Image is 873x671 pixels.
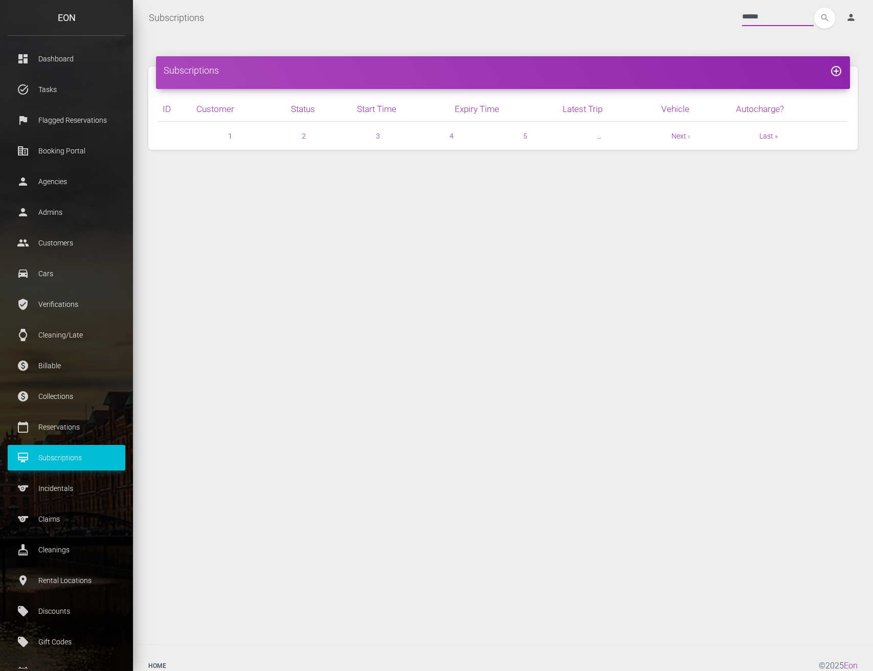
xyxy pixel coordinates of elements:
a: paid Billable [8,353,125,378]
a: card_membership Subscriptions [8,445,125,471]
th: Customer [192,97,287,122]
a: drive_eta Cars [8,261,125,286]
a: cleaning_services Cleanings [8,537,125,563]
a: Last » [759,132,778,140]
th: Vehicle [657,97,732,122]
p: Flagged Reservations [15,113,118,128]
a: local_offer Gift Codes [8,629,125,655]
p: Gift Codes [15,634,118,650]
p: Verifications [15,297,118,312]
h4: Subscriptions [164,64,842,77]
p: Cleanings [15,542,118,557]
a: sports Incidentals [8,476,125,501]
p: Admins [15,205,118,220]
button: search [814,8,835,29]
th: Expiry Time [451,97,558,122]
a: place Rental Locations [8,568,125,593]
p: Cleaning/Late [15,327,118,343]
span: … [597,130,601,142]
a: sports Claims [8,506,125,532]
p: Dashboard [15,51,118,66]
a: Eon [844,661,858,670]
a: task_alt Tasks [8,77,125,102]
a: calendar_today Reservations [8,414,125,440]
p: Collections [15,389,118,404]
th: Start Time [353,97,451,122]
p: Agencies [15,174,118,189]
p: Billable [15,358,118,373]
i: person [846,12,856,23]
a: dashboard Dashboard [8,46,125,72]
p: Incidentals [15,481,118,496]
a: watch Cleaning/Late [8,322,125,348]
p: Discounts [15,603,118,619]
th: Status [287,97,353,122]
a: person Agencies [8,169,125,194]
p: Booking Portal [15,143,118,159]
a: 2 [302,132,306,140]
p: Rental Locations [15,573,118,588]
a: 5 [523,132,527,140]
a: people Customers [8,230,125,256]
th: Autocharge? [732,97,847,122]
a: Subscriptions [149,5,204,31]
a: person [838,8,865,28]
a: corporate_fare Booking Portal [8,138,125,164]
p: Reservations [15,419,118,435]
a: person Admins [8,199,125,225]
a: 4 [450,132,454,140]
p: Tasks [15,82,118,97]
a: paid Collections [8,384,125,409]
th: ID [159,97,192,122]
a: local_offer Discounts [8,598,125,624]
a: verified_user Verifications [8,292,125,317]
p: Claims [15,511,118,527]
p: Subscriptions [15,450,118,465]
i: add_circle_outline [830,65,842,77]
nav: pager [159,130,847,142]
a: flag Flagged Reservations [8,107,125,133]
p: Cars [15,266,118,281]
a: 3 [376,132,380,140]
a: add_circle_outline [830,65,842,76]
th: Latest Trip [558,97,657,122]
span: 1 [228,130,232,142]
a: Next › [671,132,690,140]
p: Customers [15,235,118,251]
